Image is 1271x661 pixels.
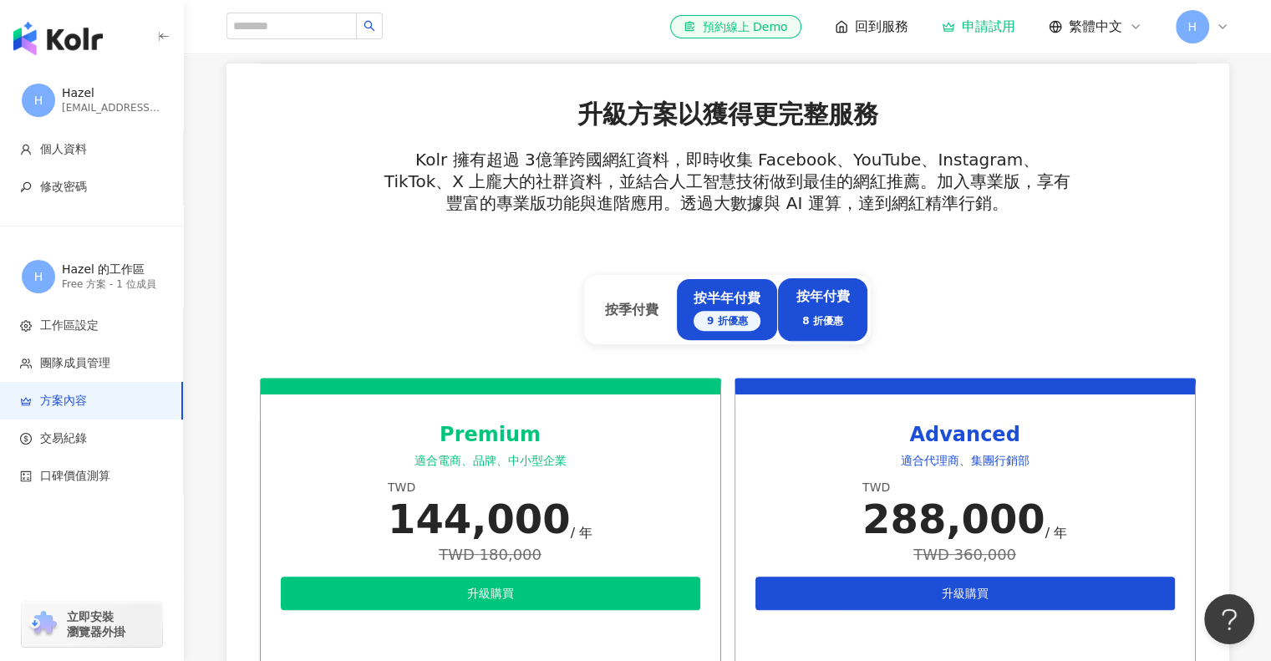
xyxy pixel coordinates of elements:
p: 升級方案以獲得更完整服務 [577,97,878,132]
img: chrome extension [27,611,59,638]
span: 修改密碼 [40,179,87,196]
div: Hazel 的工作區 [62,262,162,278]
p: Kolr 擁有超過 3億筆跨國網紅資料，即時收集 Facebook、YouTube、Instagram、TikTok、X 上龐大的社群資料，並結合人工智慧技術做到最佳的網紅推薦。加入專業版，享有... [383,149,1072,214]
iframe: Help Scout Beacon - Open [1204,594,1254,644]
div: TWD 360,000 [862,546,1067,563]
span: 立即安裝 瀏覽器外掛 [67,609,125,639]
span: H [34,91,43,109]
span: 個人資料 [40,141,87,158]
div: 按季付費 [605,301,658,319]
div: TWD [388,480,592,496]
a: 申請試用 [942,18,1015,35]
span: 方案內容 [40,393,87,409]
span: 適合代理商、集團行銷部 [901,454,1030,467]
img: logo [13,22,103,55]
span: 繁體中文 [1069,18,1122,36]
span: dollar [20,433,32,445]
div: 預約線上 Demo [684,18,787,35]
a: chrome extension立即安裝 瀏覽器外掛 [22,602,162,647]
span: 申請試用 [467,627,514,640]
span: H [1187,18,1197,36]
div: 按年付費 [796,287,850,333]
span: 團隊成員管理 [40,355,110,372]
div: TWD [862,480,1067,496]
div: / 年 [571,524,592,542]
div: 288,000 [862,496,1045,542]
span: search [364,20,375,32]
span: user [20,144,32,155]
button: 升級購買 [281,577,700,610]
span: 回到服務 [855,18,908,36]
div: Advanced [755,421,1175,450]
span: 口碑價值測算 [40,468,110,485]
button: 申請試用 [755,617,1175,650]
span: 申請試用 [942,627,989,640]
div: Premium [281,421,700,450]
div: Hazel [62,85,162,102]
span: 工作區設定 [40,318,99,334]
div: TWD 180,000 [388,546,592,563]
div: 144,000 [388,496,571,542]
span: key [20,181,32,193]
div: 8 折優惠 [796,309,850,333]
span: calculator [20,470,32,482]
div: 9 折優惠 [694,311,760,331]
div: / 年 [1045,524,1067,542]
div: Free 方案 - 1 位成員 [62,277,162,292]
span: 升級購買 [942,587,989,600]
div: 按半年付費 [694,289,760,331]
a: 預約線上 Demo [670,15,801,38]
span: 升級購買 [467,587,514,600]
span: 適合電商、品牌、中小型企業 [414,454,567,467]
a: 回到服務 [835,18,908,36]
span: H [34,267,43,286]
button: 申請試用 [281,617,700,650]
button: 升級購買 [755,577,1175,610]
span: 交易紀錄 [40,430,87,447]
div: [EMAIL_ADDRESS][DOMAIN_NAME] [62,101,162,115]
